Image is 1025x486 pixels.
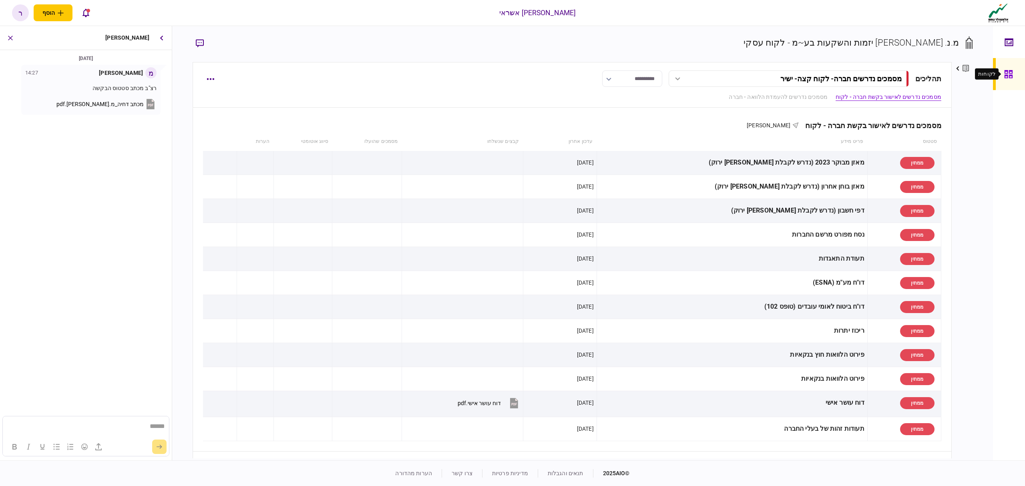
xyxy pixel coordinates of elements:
[577,425,594,433] div: [DATE]
[836,93,941,101] a: מסמכים נדרשים לאישור בקשת חברה - לקוח
[915,73,941,84] div: תהליכים
[900,397,935,409] div: ממתין
[64,441,77,452] button: Numbered list
[900,253,935,265] div: ממתין
[900,325,935,337] div: ממתין
[25,69,38,77] div: 14:27
[577,303,594,311] div: [DATE]
[978,70,995,78] div: לקוחות
[900,373,935,385] div: ממתין
[25,84,157,92] p: רצ"ב מכתב סטטוס הבקשה
[8,441,21,452] button: Bold
[597,133,867,151] th: פריט מידע
[593,469,630,478] div: © 2025 AIO
[452,470,472,476] a: צרו קשר
[577,255,594,263] div: [DATE]
[56,98,157,110] button: מכתב דחיה_מ.[PERSON_NAME].pdf
[105,26,149,50] div: [PERSON_NAME]
[900,301,935,313] div: ממתין
[577,375,594,383] div: [DATE]
[744,36,959,49] div: מ.נ. [PERSON_NAME] יזמות והשקעות בע~מ - לקוח עסקי
[987,3,1010,23] img: client company logo
[600,250,864,268] div: תעודת התאגדות
[577,279,594,287] div: [DATE]
[600,346,864,364] div: פירוט הלוואות חוץ בנקאיות
[900,277,935,289] div: ממתין
[332,133,402,151] th: מסמכים שהועלו
[56,101,144,107] span: מכתב דחיה_מ.[PERSON_NAME].pdf
[145,67,157,78] div: מ
[577,231,594,239] div: [DATE]
[77,4,94,21] button: פתח רשימת התראות
[867,133,941,151] th: סטטוס
[3,416,169,437] iframe: Rich Text Area
[600,394,864,412] div: דוח עושר אישי
[780,74,902,83] div: מסמכים נדרשים חברה- לקוח קצה - ישיר
[900,181,935,193] div: ממתין
[50,441,63,452] button: Bullet list
[402,133,523,151] th: קבצים שנשלחו
[577,183,594,191] div: [DATE]
[577,351,594,359] div: [DATE]
[799,121,941,130] div: מסמכים נדרשים לאישור בקשת חברה - לקוח
[492,470,528,476] a: מדיניות פרטיות
[577,399,594,407] div: [DATE]
[3,54,169,63] div: [DATE]
[600,322,864,340] div: ריכוז יתרות
[577,327,594,335] div: [DATE]
[900,423,935,435] div: ממתין
[669,70,909,87] button: מסמכים נדרשים חברה- לקוח קצה- ישיר
[900,205,935,217] div: ממתין
[600,298,864,316] div: דו"ח ביטוח לאומי עובדים (טופס 102)
[600,370,864,388] div: פירוט הלוואות בנקאיות
[458,400,501,406] div: דוח עושר אישי.pdf
[600,154,864,172] div: מאזן מבוקר 2023 (נדרש לקבלת [PERSON_NAME] ירוק)
[237,133,273,151] th: הערות
[577,159,594,167] div: [DATE]
[900,157,935,169] div: ממתין
[747,122,790,129] span: [PERSON_NAME]
[99,69,143,77] div: [PERSON_NAME]
[22,441,35,452] button: Italic
[395,470,432,476] a: הערות מהדורה
[600,420,864,438] div: תעודות זהות של בעלי החברה
[900,349,935,361] div: ממתין
[729,93,827,101] a: מסמכים נדרשים להעמדת הלוואה - חברה
[36,441,49,452] button: Underline
[600,226,864,244] div: נסח מפורט מרשם החברות
[900,229,935,241] div: ממתין
[577,207,594,215] div: [DATE]
[34,4,72,21] button: פתח תפריט להוספת לקוח
[523,133,597,151] th: עדכון אחרון
[12,4,29,21] button: ר
[600,178,864,196] div: מאזן בוחן אחרון (נדרש לקבלת [PERSON_NAME] ירוק)
[600,202,864,220] div: דפי חשבון (נדרש לקבלת [PERSON_NAME] ירוק)
[548,470,583,476] a: תנאים והגבלות
[458,394,520,412] button: דוח עושר אישי.pdf
[600,274,864,292] div: דו"ח מע"מ (ESNA)
[499,8,576,18] div: [PERSON_NAME] אשראי
[273,133,332,151] th: סיווג אוטומטי
[78,441,91,452] button: Emojis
